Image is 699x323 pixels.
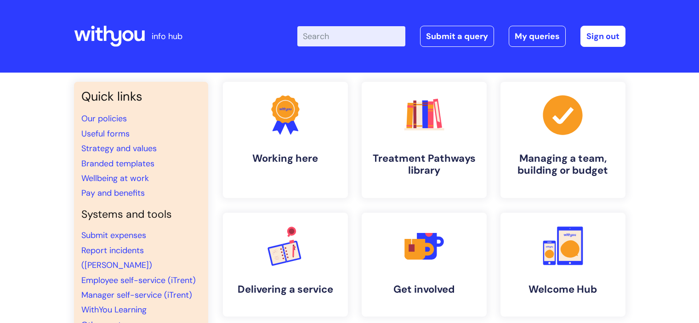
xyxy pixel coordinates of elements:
[230,283,341,295] h4: Delivering a service
[81,89,201,104] h3: Quick links
[500,213,625,317] a: Welcome Hub
[81,143,157,154] a: Strategy and values
[81,245,152,271] a: Report incidents ([PERSON_NAME])
[81,128,130,139] a: Useful forms
[509,26,566,47] a: My queries
[152,29,182,44] p: info hub
[81,304,147,315] a: WithYou Learning
[420,26,494,47] a: Submit a query
[508,283,618,295] h4: Welcome Hub
[362,82,487,198] a: Treatment Pathways library
[297,26,405,46] input: Search
[81,113,127,124] a: Our policies
[369,283,479,295] h4: Get involved
[580,26,625,47] a: Sign out
[81,275,196,286] a: Employee self-service (iTrent)
[369,153,479,177] h4: Treatment Pathways library
[508,153,618,177] h4: Managing a team, building or budget
[81,173,149,184] a: Wellbeing at work
[362,213,487,317] a: Get involved
[297,26,625,47] div: | -
[81,208,201,221] h4: Systems and tools
[500,82,625,198] a: Managing a team, building or budget
[223,213,348,317] a: Delivering a service
[81,158,154,169] a: Branded templates
[81,289,192,300] a: Manager self-service (iTrent)
[230,153,341,164] h4: Working here
[81,187,145,198] a: Pay and benefits
[81,230,146,241] a: Submit expenses
[223,82,348,198] a: Working here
